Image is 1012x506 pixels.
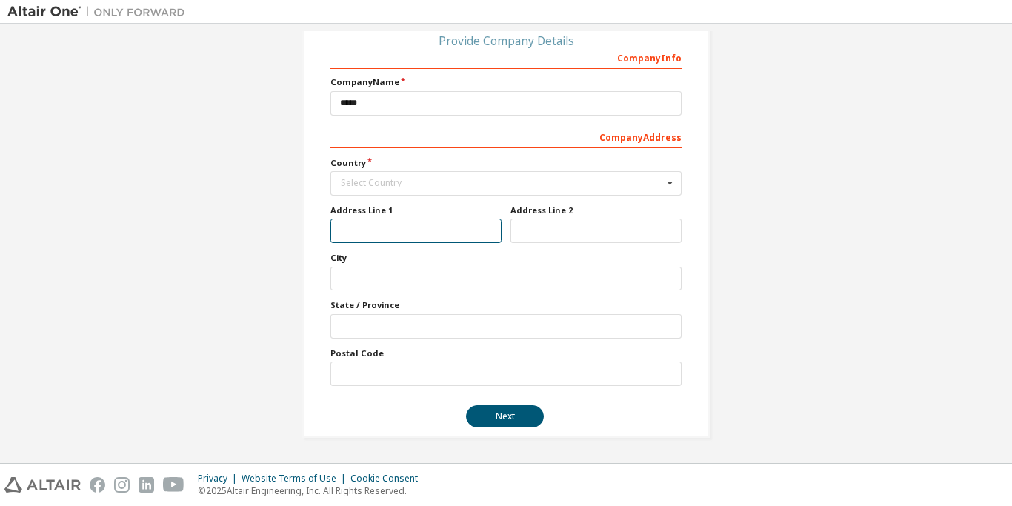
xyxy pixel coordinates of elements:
[242,473,350,485] div: Website Terms of Use
[90,477,105,493] img: facebook.svg
[4,477,81,493] img: altair_logo.svg
[330,252,682,264] label: City
[114,477,130,493] img: instagram.svg
[330,76,682,88] label: Company Name
[330,299,682,311] label: State / Province
[330,124,682,148] div: Company Address
[466,405,544,427] button: Next
[330,45,682,69] div: Company Info
[510,204,682,216] label: Address Line 2
[330,347,682,359] label: Postal Code
[7,4,193,19] img: Altair One
[198,473,242,485] div: Privacy
[350,473,427,485] div: Cookie Consent
[330,204,502,216] label: Address Line 1
[341,179,663,187] div: Select Country
[330,157,682,169] label: Country
[330,36,682,45] div: Provide Company Details
[198,485,427,497] p: © 2025 Altair Engineering, Inc. All Rights Reserved.
[139,477,154,493] img: linkedin.svg
[163,477,184,493] img: youtube.svg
